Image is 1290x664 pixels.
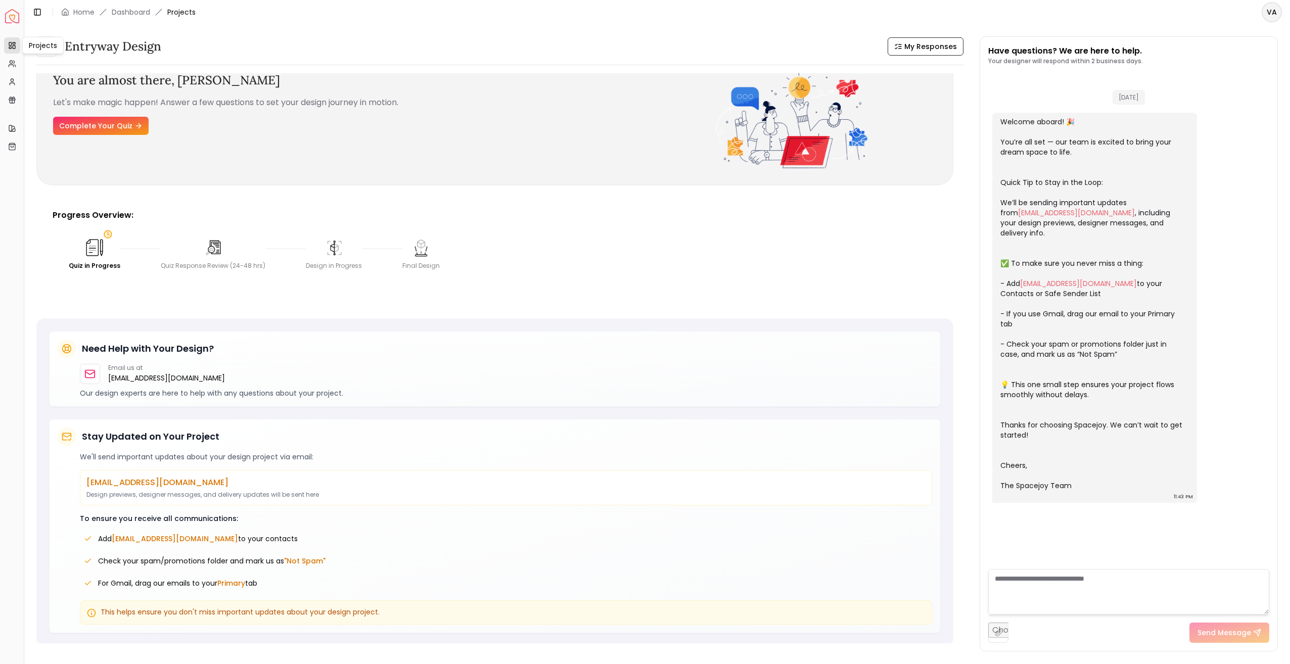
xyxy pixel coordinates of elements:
p: Let's make magic happen! Answer a few questions to set your design journey in motion. [53,97,716,109]
a: Spacejoy [5,9,19,23]
span: This helps ensure you don't miss important updates about your design project. [101,607,380,617]
span: Check your spam/promotions folder and mark us as [98,556,326,566]
img: Final Design [411,238,431,258]
p: To ensure you receive all communications: [80,513,932,524]
img: Quiz Response Review (24-48 hrs) [203,238,223,258]
img: Spacejoy Logo [5,9,19,23]
p: [EMAIL_ADDRESS][DOMAIN_NAME] [86,477,926,489]
a: [EMAIL_ADDRESS][DOMAIN_NAME] [1020,278,1137,289]
img: Fun quiz resume - image [716,72,867,168]
span: [EMAIL_ADDRESS][DOMAIN_NAME] [112,534,238,544]
span: VA [1263,3,1281,21]
h3: entryway design [65,38,161,55]
p: Email us at [108,364,225,372]
button: VA [1262,2,1282,22]
div: Projects [22,37,64,54]
div: Quiz in Progress [69,262,120,270]
a: Dashboard [112,7,150,17]
span: Projects [167,7,196,17]
h3: You are almost there, [53,72,716,88]
span: My Responses [904,41,957,52]
a: Complete Your Quiz [53,117,149,135]
span: Primary [217,578,245,588]
p: Have questions? We are here to help. [988,45,1143,57]
span: "Not Spam" [284,556,326,566]
div: Welcome aboard! 🎉 You’re all set — our team is excited to bring your dream space to life. Quick T... [1000,117,1187,491]
img: Design in Progress [324,238,344,258]
a: Home [73,7,95,17]
a: [EMAIL_ADDRESS][DOMAIN_NAME] [1018,208,1135,218]
span: For Gmail, drag our emails to your tab [98,578,257,588]
nav: breadcrumb [61,7,196,17]
div: 11:43 PM [1174,492,1193,502]
p: Our design experts are here to help with any questions about your project. [80,388,932,398]
p: Your designer will respond within 2 business days. [988,57,1143,65]
a: [EMAIL_ADDRESS][DOMAIN_NAME] [108,372,225,384]
p: We'll send important updates about your design project via email: [80,452,932,462]
span: [DATE] [1113,90,1145,105]
div: Quiz Response Review (24-48 hrs) [161,262,265,270]
span: Add to your contacts [98,534,298,544]
h5: Need Help with Your Design? [82,342,214,356]
p: Design previews, designer messages, and delivery updates will be sent here [86,491,926,499]
img: Quiz in Progress [83,236,106,259]
p: Progress Overview: [53,209,937,221]
button: My Responses [888,37,963,56]
div: Final Design [402,262,440,270]
h5: Stay Updated on Your Project [82,430,219,444]
div: Design in Progress [306,262,362,270]
span: [PERSON_NAME] [177,72,280,88]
